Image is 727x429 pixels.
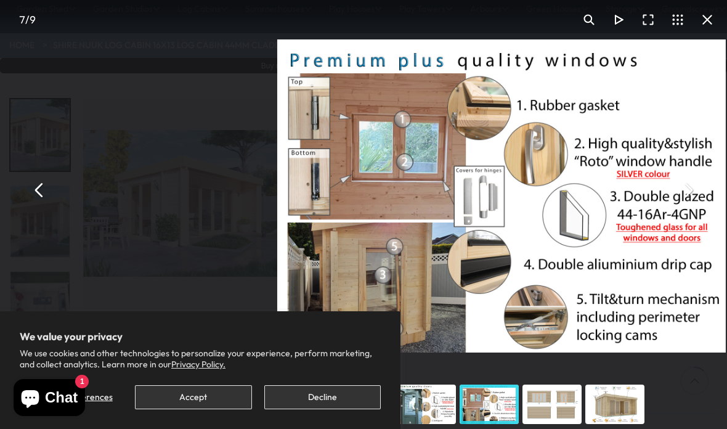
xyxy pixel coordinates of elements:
[663,5,692,35] button: Toggle thumbnails
[25,175,54,205] button: Previous
[20,348,381,370] p: We use cookies and other technologies to personalize your experience, perform marketing, and coll...
[171,359,225,370] a: Privacy Policy.
[10,379,89,419] inbox-online-store-chat: Shopify online store chat
[30,13,36,26] span: 9
[5,5,49,35] div: /
[20,331,381,342] h2: We value your privacy
[692,5,722,35] button: Close
[19,13,25,26] span: 7
[673,175,702,205] button: Next
[574,5,604,35] button: Toggle zoom level
[264,385,381,409] button: Decline
[135,385,251,409] button: Accept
